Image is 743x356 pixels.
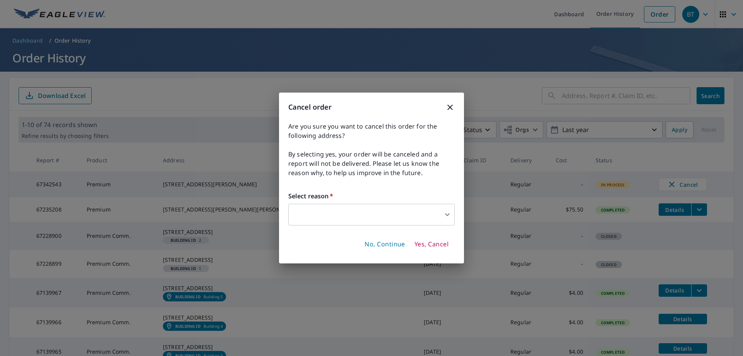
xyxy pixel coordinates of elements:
[361,238,408,251] button: No, Continue
[365,240,405,249] span: No, Continue
[288,191,455,201] label: Select reason
[411,238,452,251] button: Yes, Cancel
[288,122,455,140] span: Are you sure you want to cancel this order for the following address?
[414,240,449,249] span: Yes, Cancel
[288,150,455,177] span: By selecting yes, your order will be canceled and a report will not be delivered. Please let us k...
[288,102,455,112] h3: Cancel order
[288,204,455,225] div: ​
